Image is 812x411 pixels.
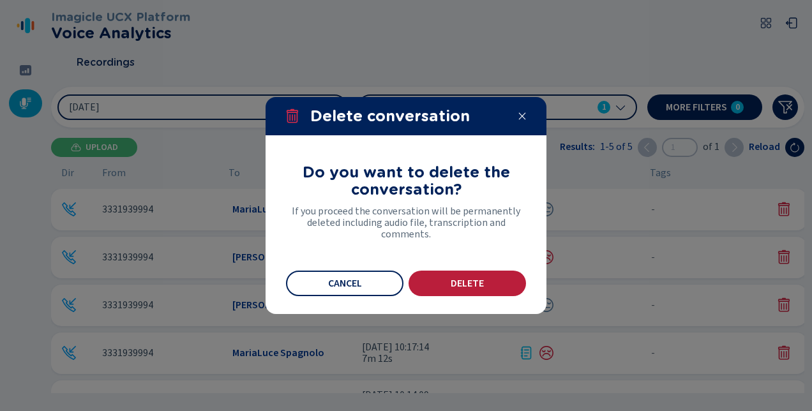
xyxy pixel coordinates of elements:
[517,111,527,121] svg: close
[409,271,526,296] button: Delete
[286,205,526,240] span: If you proceed the conversation will be permanently deleted including audio file, transcription a...
[310,107,507,125] h2: Delete conversation
[328,278,362,288] span: Cancel
[451,278,484,288] span: Delete
[286,271,403,296] button: Cancel
[286,163,526,198] h2: Do you want to delete the conversation?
